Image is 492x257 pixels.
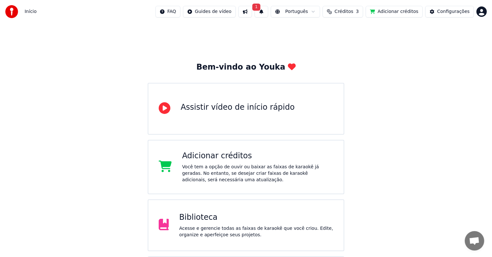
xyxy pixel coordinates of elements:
[252,4,261,11] span: 1
[335,8,353,15] span: Créditos
[196,62,295,73] div: Bem-vindo ao Youka
[25,8,37,15] span: Início
[255,6,268,17] button: 1
[182,164,333,183] div: Você tem a opção de ouvir ou baixar as faixas de karaokê já geradas. No entanto, se desejar criar...
[183,6,236,17] button: Guides de vídeo
[465,231,484,251] div: Bate-papo aberto
[5,5,18,18] img: youka
[179,212,333,223] div: Biblioteca
[323,6,363,17] button: Créditos3
[366,6,423,17] button: Adicionar créditos
[179,225,333,238] div: Acesse e gerencie todas as faixas de karaokê que você criou. Edite, organize e aperfeiçoe seus pr...
[425,6,474,17] button: Configurações
[155,6,180,17] button: FAQ
[356,8,359,15] span: 3
[437,8,470,15] div: Configurações
[25,8,37,15] nav: breadcrumb
[182,151,333,161] div: Adicionar créditos
[181,102,295,113] div: Assistir vídeo de início rápido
